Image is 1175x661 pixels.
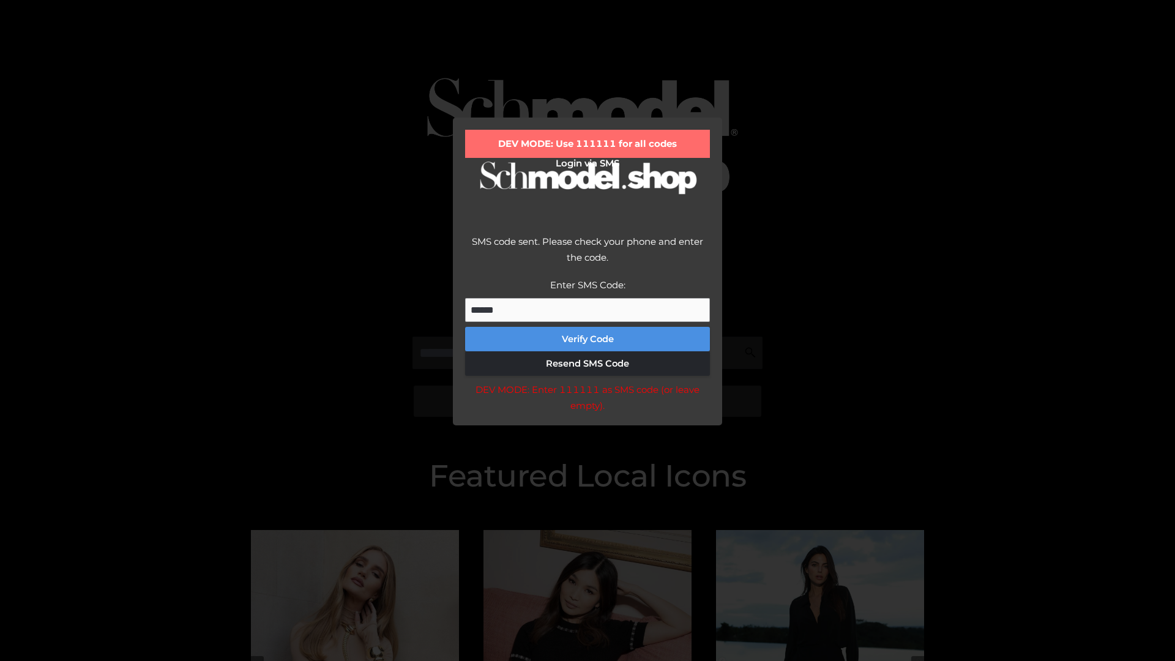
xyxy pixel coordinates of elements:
[465,382,710,413] div: DEV MODE: Enter 111111 as SMS code (or leave empty).
[465,234,710,277] div: SMS code sent. Please check your phone and enter the code.
[465,158,710,169] h2: Login via SMS
[465,327,710,351] button: Verify Code
[465,130,710,158] div: DEV MODE: Use 111111 for all codes
[465,351,710,376] button: Resend SMS Code
[550,279,625,291] label: Enter SMS Code:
